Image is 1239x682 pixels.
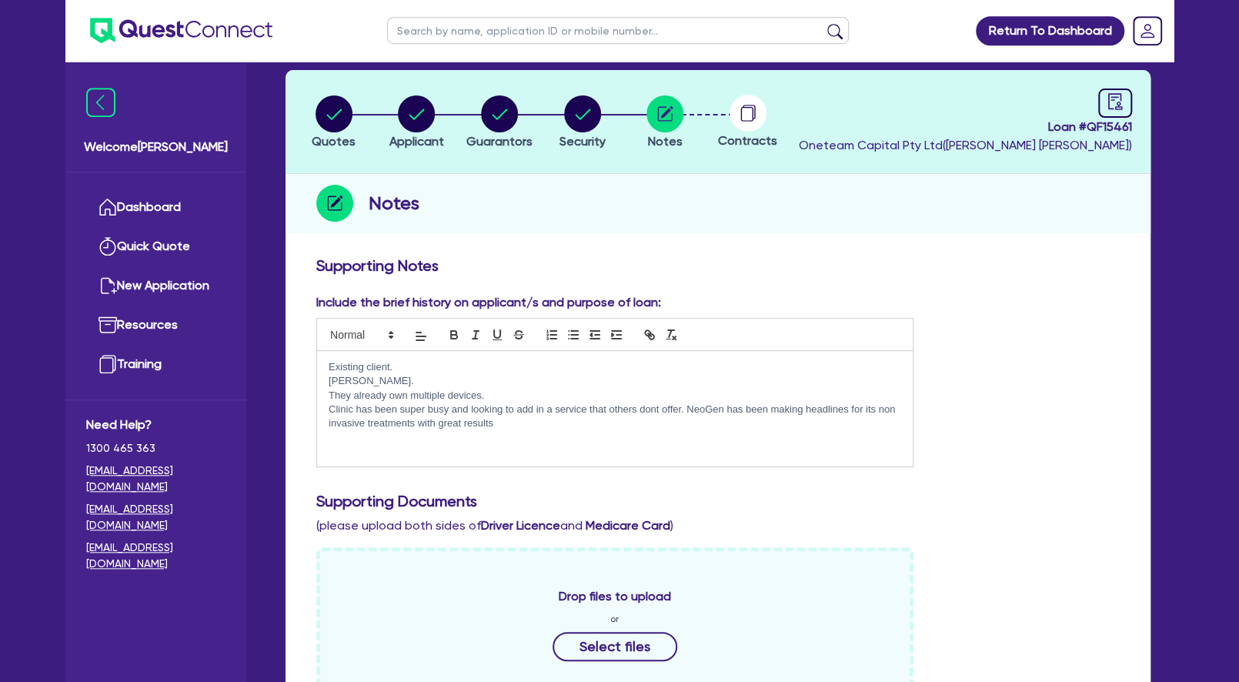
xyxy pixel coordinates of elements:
[311,95,356,152] button: Quotes
[99,316,117,334] img: resources
[329,374,901,388] p: [PERSON_NAME].
[90,18,272,43] img: quest-connect-logo-blue
[329,403,901,431] p: Clinic has been super busy and looking to add in a service that others dont offer. NeoGen has bee...
[316,492,1120,510] h3: Supporting Documents
[86,306,225,345] a: Resources
[316,256,1120,275] h3: Supporting Notes
[1107,93,1124,110] span: audit
[799,118,1132,136] span: Loan # QF15461
[86,416,225,434] span: Need Help?
[86,88,115,117] img: icon-menu-close
[1127,11,1167,51] a: Dropdown toggle
[86,463,225,495] a: [EMAIL_ADDRESS][DOMAIN_NAME]
[466,134,533,149] span: Guarantors
[553,632,677,661] button: Select files
[976,16,1124,45] a: Return To Dashboard
[466,95,533,152] button: Guarantors
[316,293,661,312] label: Include the brief history on applicant/s and purpose of loan:
[316,518,673,533] span: (please upload both sides of and )
[799,138,1132,152] span: Oneteam Capital Pty Ltd ( [PERSON_NAME] [PERSON_NAME] )
[648,134,683,149] span: Notes
[99,276,117,295] img: new-application
[84,138,228,156] span: Welcome [PERSON_NAME]
[99,237,117,256] img: quick-quote
[481,518,560,533] b: Driver Licence
[316,185,353,222] img: step-icon
[718,133,777,148] span: Contracts
[86,266,225,306] a: New Application
[387,17,849,44] input: Search by name, application ID or mobile number...
[329,360,901,374] p: Existing client.
[329,389,901,403] p: They already own multiple devices.
[369,189,419,217] h2: Notes
[610,612,619,626] span: or
[86,501,225,533] a: [EMAIL_ADDRESS][DOMAIN_NAME]
[389,95,445,152] button: Applicant
[646,95,684,152] button: Notes
[559,95,606,152] button: Security
[86,188,225,227] a: Dashboard
[312,134,356,149] span: Quotes
[99,355,117,373] img: training
[86,345,225,384] a: Training
[559,587,671,606] span: Drop files to upload
[86,227,225,266] a: Quick Quote
[559,134,606,149] span: Security
[86,540,225,572] a: [EMAIL_ADDRESS][DOMAIN_NAME]
[586,518,670,533] b: Medicare Card
[389,134,444,149] span: Applicant
[86,440,225,456] span: 1300 465 363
